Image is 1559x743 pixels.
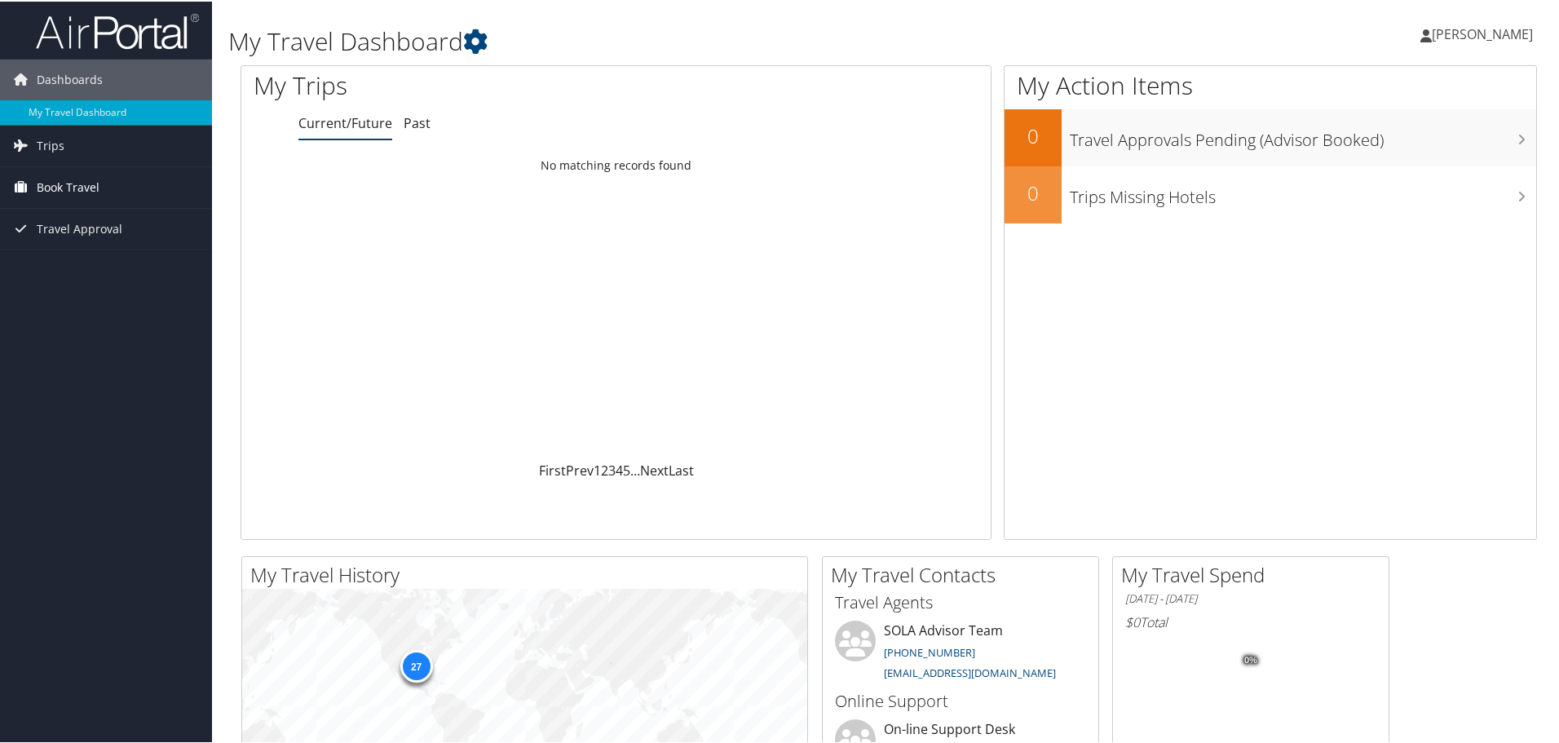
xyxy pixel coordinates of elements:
a: [PERSON_NAME] [1420,8,1549,57]
a: 0Travel Approvals Pending (Advisor Booked) [1005,108,1536,165]
span: [PERSON_NAME] [1432,24,1533,42]
h2: My Travel Spend [1121,559,1389,587]
a: [EMAIL_ADDRESS][DOMAIN_NAME] [884,664,1056,679]
a: Next [640,460,669,478]
img: airportal-logo.png [36,11,199,49]
h2: 0 [1005,178,1062,206]
h1: My Trips [254,67,666,101]
td: No matching records found [241,149,991,179]
h6: [DATE] - [DATE] [1125,590,1376,605]
span: Dashboards [37,58,103,99]
a: 1 [594,460,601,478]
a: Last [669,460,694,478]
h3: Online Support [835,688,1086,711]
a: Current/Future [298,113,392,130]
span: … [630,460,640,478]
h2: My Travel Contacts [831,559,1098,587]
a: [PHONE_NUMBER] [884,643,975,658]
a: Prev [566,460,594,478]
a: First [539,460,566,478]
span: Travel Approval [37,207,122,248]
h2: My Travel History [250,559,807,587]
h6: Total [1125,612,1376,630]
h3: Travel Agents [835,590,1086,613]
h3: Travel Approvals Pending (Advisor Booked) [1070,119,1536,150]
h3: Trips Missing Hotels [1070,176,1536,207]
h2: 0 [1005,121,1062,148]
a: 3 [608,460,616,478]
div: 27 [400,648,432,681]
li: SOLA Advisor Team [827,619,1094,686]
tspan: 0% [1244,654,1257,664]
h1: My Travel Dashboard [228,23,1109,57]
a: Past [404,113,431,130]
span: Trips [37,124,64,165]
span: $0 [1125,612,1140,630]
a: 2 [601,460,608,478]
a: 0Trips Missing Hotels [1005,165,1536,222]
a: 4 [616,460,623,478]
span: Book Travel [37,166,99,206]
a: 5 [623,460,630,478]
h1: My Action Items [1005,67,1536,101]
